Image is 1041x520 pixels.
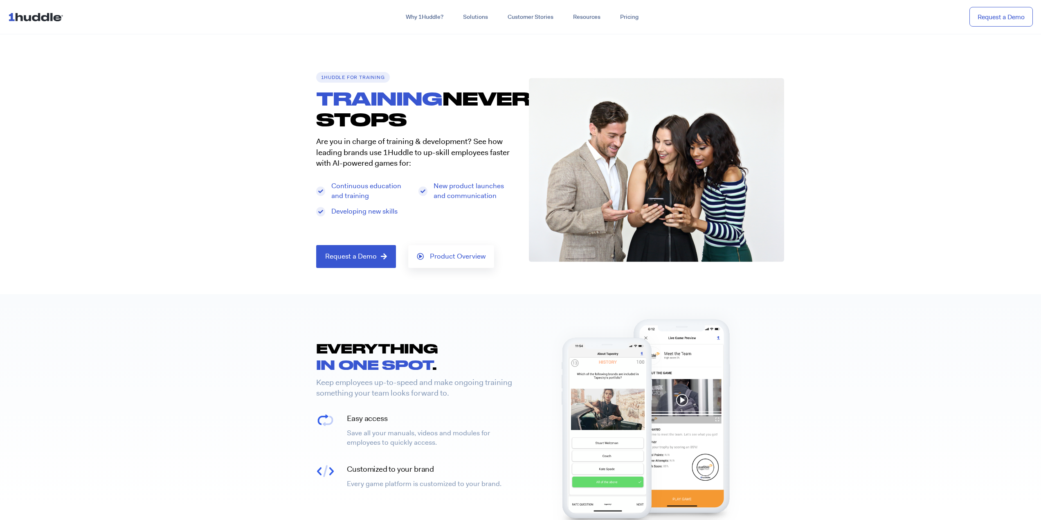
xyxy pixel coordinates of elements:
span: Continuous education and training [329,181,410,201]
span: Request a Demo [325,253,377,260]
span: New product launches and communication [432,181,513,201]
a: Resources [563,10,610,25]
h6: 1Huddle for TRAINING [316,72,390,83]
a: Product Overview [408,245,494,268]
span: Product Overview [430,253,486,260]
a: Pricing [610,10,648,25]
a: Solutions [453,10,498,25]
a: Request a Demo [969,7,1033,27]
span: IN ONE SPOT [316,357,433,372]
a: Customer Stories [498,10,563,25]
p: Every game platform is customized to your brand. [347,479,517,489]
img: ... [8,9,67,25]
p: Keep employees up-to-speed and make ongoing training something your team looks forward to. [316,377,515,399]
h4: Customized to your brand [347,464,517,475]
h2: EVERYTHING . [316,340,500,373]
span: TRAINING [316,88,443,109]
span: Developing new skills [329,207,398,216]
h4: Easy access [347,413,517,424]
p: Save all your manuals, videos and modules for employees to quickly access. [347,428,517,448]
p: Are you in charge of training & development? See how leading brands use 1Huddle to up-skill emplo... [316,136,513,169]
a: Why 1Huddle? [396,10,453,25]
a: Request a Demo [316,245,396,268]
h1: NEVER STOPS [316,88,521,130]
